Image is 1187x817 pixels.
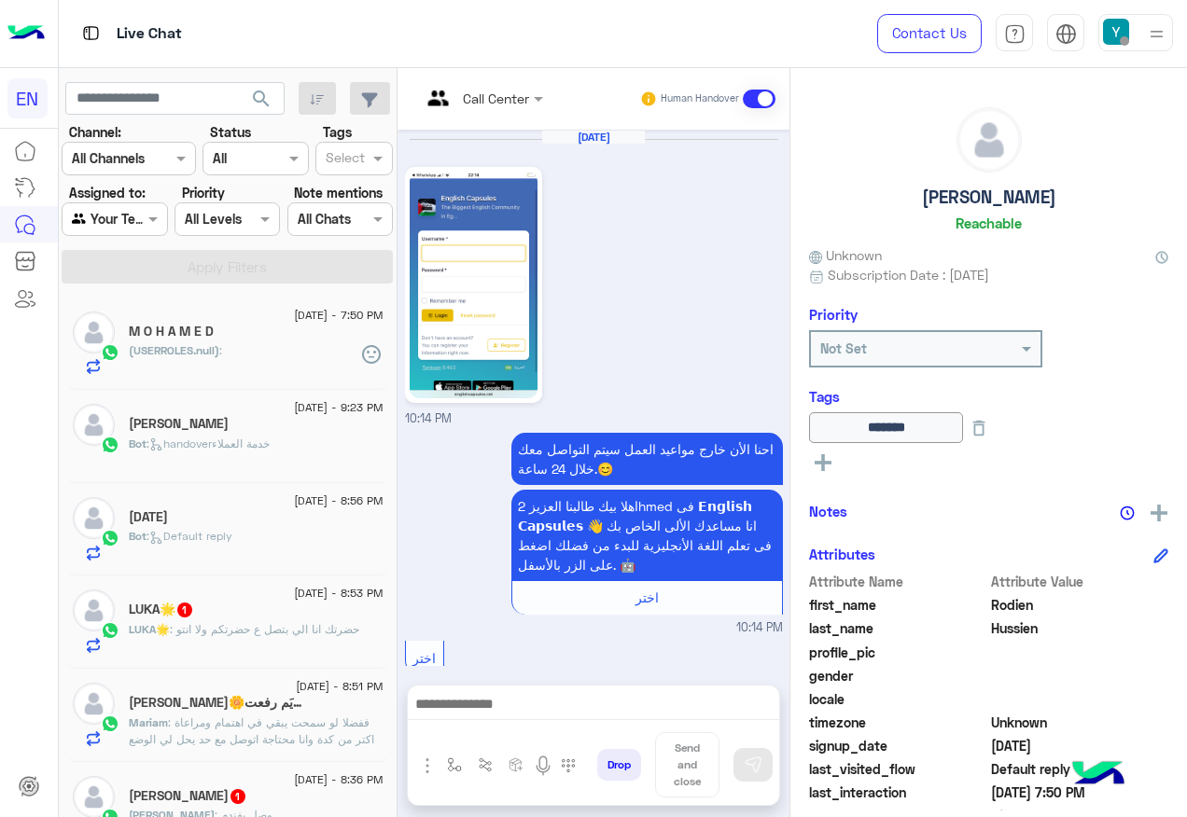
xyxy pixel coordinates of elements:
h5: Abdallah ElNajar [129,788,247,804]
img: tab [79,21,103,45]
img: userImage [1103,19,1129,45]
span: : Default reply [147,529,232,543]
span: 2024-11-05T10:32:37.193Z [991,736,1169,755]
span: : handoverخدمة العملاء [147,436,270,450]
span: profile_pic [809,643,987,662]
img: WhatsApp [101,621,119,640]
img: defaultAdmin.png [73,683,115,725]
h5: [PERSON_NAME] [922,187,1056,208]
span: اختر [635,589,659,605]
img: WhatsApp [101,436,119,454]
h6: [DATE] [542,131,645,144]
span: : [219,343,222,357]
img: create order [509,757,524,772]
h6: Attributes [809,546,875,562]
img: add [1151,505,1167,521]
label: Note mentions [294,183,383,202]
span: [DATE] - 8:56 PM [294,492,383,509]
h5: M O H A M E D [129,324,214,339]
p: Live Chat [117,21,182,47]
span: Attribute Value [991,572,1169,591]
h5: Ramadan [129,509,168,525]
span: Rodien [991,595,1169,615]
a: Contact Us [877,14,982,53]
button: Apply Filters [62,250,393,284]
img: defaultAdmin.png [957,108,1021,172]
span: حضرتك انا الي بتصل ع حضرتكم ولا انتو [170,622,359,636]
span: timezone [809,713,987,732]
span: Attribute Name [809,572,987,591]
span: LUKA🌟 [129,622,170,636]
span: 10:14 PM [736,619,783,637]
img: tab [1055,23,1077,45]
label: Tags [323,122,352,142]
small: Human Handover [661,91,739,106]
span: last_visited_flow [809,759,987,779]
span: signup_date [809,736,987,755]
span: 1 [177,602,192,617]
span: [DATE] - 8:36 PM [294,771,383,788]
button: Send and close [655,732,719,797]
span: (USERROLES.null) [129,343,219,357]
img: 1701329190584877.jpg [410,172,538,398]
img: notes [1120,505,1135,520]
img: send voice note [532,755,554,777]
p: 13/9/2025, 10:14 PM [511,433,783,485]
img: hulul-logo.png [1066,742,1131,808]
img: defaultAdmin.png [73,497,115,539]
span: 10:14 PM [405,411,452,425]
img: WhatsApp [101,529,119,547]
button: Trigger scenario [470,750,501,781]
span: Hussien [991,618,1169,638]
span: Bot [129,529,147,543]
span: اختر [412,650,436,666]
span: search [250,88,272,110]
h6: Tags [809,388,1168,405]
span: [DATE] - 8:51 PM [296,678,383,695]
p: 13/9/2025, 10:14 PM [511,490,783,581]
img: select flow [447,757,462,772]
span: null [991,689,1169,709]
span: Unknown [991,713,1169,732]
h6: Priority [809,306,858,323]
label: Status [210,122,251,142]
label: Channel: [69,122,121,142]
button: select flow [440,750,470,781]
span: Default reply [991,759,1169,779]
img: Logo [7,14,45,53]
button: search [239,82,285,122]
button: create order [501,750,532,781]
span: [DATE] - 9:23 PM [294,399,383,416]
span: [DATE] - 7:50 PM [294,307,383,324]
img: defaultAdmin.png [73,589,115,631]
img: defaultAdmin.png [73,404,115,446]
button: Drop [597,749,641,781]
span: Bot [129,436,147,450]
span: Unknown [809,245,882,265]
h5: Mariam Refaat🌼مريَم رفعت [129,695,307,711]
h5: Mahmoud Abdurhman [129,416,229,432]
img: WhatsApp [101,343,119,362]
img: tab [1004,23,1026,45]
span: Subscription Date : [DATE] [828,265,989,284]
img: WhatsApp [101,714,119,733]
span: [DATE] - 8:53 PM [294,585,383,602]
span: Mariam [129,715,168,729]
img: send attachment [416,755,439,777]
div: EN [7,78,48,118]
div: Select [323,147,365,172]
a: tab [996,14,1033,53]
span: ففضلا لو سمحت يبقي في اهتمام ومراعاة اكتر من كدة وانا محتاجة اتوصل مع حد يحل لي الوضع بعد اذنكم [129,715,374,763]
span: last_interaction [809,782,987,802]
img: make a call [561,758,576,773]
h5: LUKA🌟 [129,602,194,617]
span: locale [809,689,987,709]
span: gender [809,666,987,685]
img: Trigger scenario [478,757,493,772]
span: last_name [809,618,987,638]
label: Assigned to: [69,183,146,202]
img: profile [1145,22,1168,46]
span: first_name [809,595,987,615]
label: Priority [182,183,225,202]
img: send message [744,755,762,774]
